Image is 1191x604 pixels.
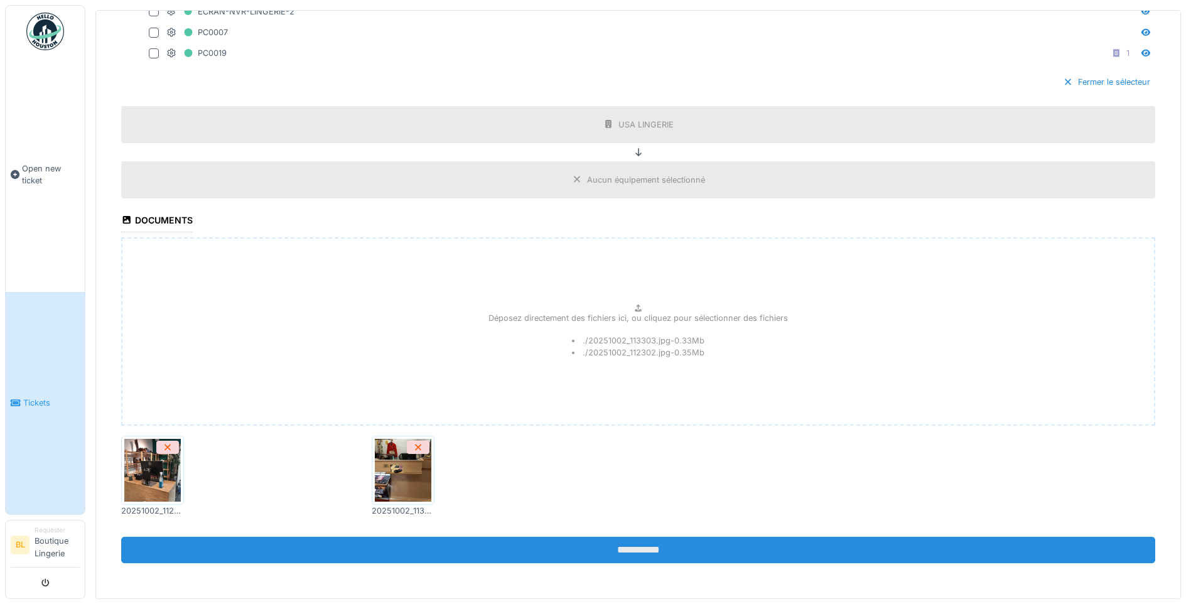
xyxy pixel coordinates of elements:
[618,119,674,131] div: USA LINGERIE
[121,211,193,232] div: Documents
[166,24,228,40] div: PC0007
[572,347,705,359] li: ./20251002_112302.jpg - 0.35 Mb
[166,45,227,61] div: PC0019
[587,174,705,186] div: Aucun équipement sélectionné
[35,526,80,535] div: Requester
[1126,47,1129,59] div: 1
[11,536,30,554] li: BL
[23,397,80,409] span: Tickets
[6,57,85,292] a: Open new ticket
[375,439,431,502] img: b1ekmlhshfx7uzunpmshaex9cb2k
[124,439,181,502] img: hf4csvze3gwgkowckej547fwcch9
[22,163,80,186] span: Open new ticket
[166,4,294,19] div: ECRAN-NVR-LINGERIE-2
[1058,73,1155,90] div: Fermer le sélecteur
[6,292,85,514] a: Tickets
[35,526,80,564] li: Boutique Lingerie
[372,505,434,517] div: 20251002_113303.jpg
[26,13,64,50] img: Badge_color-CXgf-gQk.svg
[121,505,184,517] div: 20251002_112302.jpg
[572,335,705,347] li: ./20251002_113303.jpg - 0.33 Mb
[488,312,788,324] p: Déposez directement des fichiers ici, ou cliquez pour sélectionner des fichiers
[11,526,80,568] a: BL RequesterBoutique Lingerie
